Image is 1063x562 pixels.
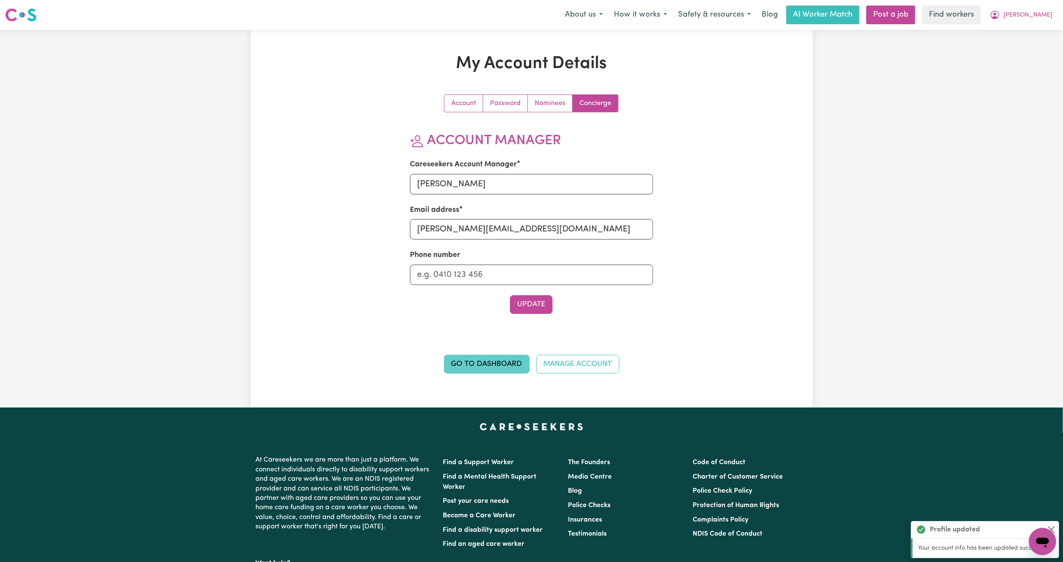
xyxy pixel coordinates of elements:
[673,6,756,24] button: Safety & resources
[410,174,653,194] input: e.g. Amanda van Eldik
[410,219,653,240] input: e.g. amanda@careseekers.com.au
[443,474,537,491] a: Find a Mental Health Support Worker
[693,516,748,523] a: Complaints Policy
[443,459,514,466] a: Find a Support Worker
[410,250,460,261] label: Phone number
[510,295,553,314] button: Update
[693,459,745,466] a: Code of Conduct
[256,452,433,535] p: At Careseekers we are more than just a platform. We connect individuals directly to disability su...
[930,525,980,535] strong: Profile updated
[568,488,582,494] a: Blog
[922,6,981,24] a: Find workers
[608,6,673,24] button: How it works
[568,502,610,509] a: Police Checks
[693,474,783,480] a: Charter of Customer Service
[786,6,860,24] a: AI Worker Match
[1029,528,1056,555] iframe: Button to launch messaging window, conversation in progress
[568,459,610,466] a: The Founders
[568,474,612,480] a: Media Centre
[756,6,783,24] a: Blog
[536,355,619,374] a: Manage Account
[410,205,459,216] label: Email address
[568,516,602,523] a: Insurances
[444,355,530,374] a: Go to Dashboard
[444,95,483,112] a: Update your account
[483,95,528,112] a: Update your password
[568,531,607,537] a: Testimonials
[693,502,779,509] a: Protection of Human Rights
[866,6,915,24] a: Post a job
[410,265,653,285] input: e.g. 0410 123 456
[693,488,752,494] a: Police Check Policy
[528,95,573,112] a: Update your nominees
[573,95,618,112] a: Update account manager
[984,6,1058,24] button: My Account
[443,512,516,519] a: Become a Care Worker
[443,527,543,533] a: Find a disability support worker
[5,7,37,23] img: Careseekers logo
[350,54,714,74] h1: My Account Details
[1003,11,1052,20] span: [PERSON_NAME]
[443,541,525,548] a: Find an aged care worker
[5,5,37,25] a: Careseekers logo
[410,159,517,170] label: Careseekers Account Manager
[480,423,583,430] a: Careseekers home page
[1046,525,1057,535] button: Close
[918,544,1054,553] p: Your account info has been updated successfully
[559,6,608,24] button: About us
[443,498,509,505] a: Post your care needs
[693,531,762,537] a: NDIS Code of Conduct
[410,133,653,149] h2: Account Manager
